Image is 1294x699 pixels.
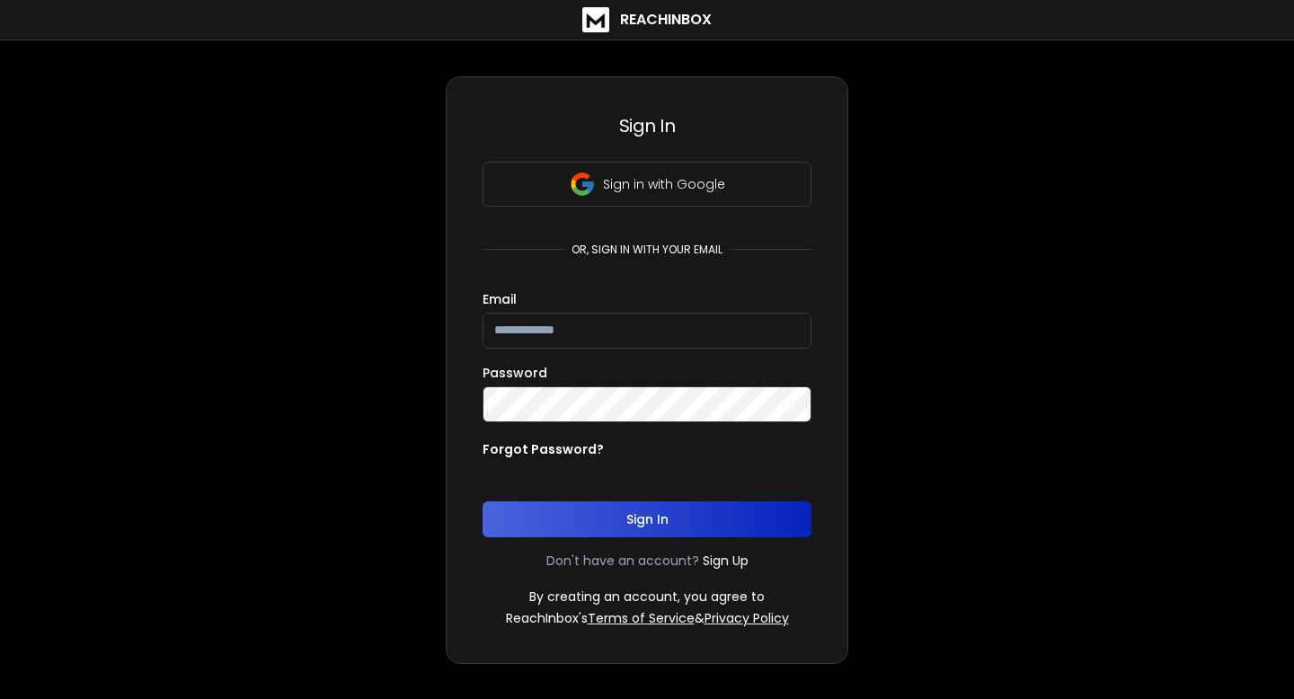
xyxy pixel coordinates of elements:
p: Sign in with Google [603,175,725,193]
button: Sign In [483,501,811,537]
label: Email [483,293,517,305]
h3: Sign In [483,113,811,138]
label: Password [483,367,547,379]
h1: ReachInbox [620,9,712,31]
p: Forgot Password? [483,440,604,458]
a: ReachInbox [582,7,712,32]
p: ReachInbox's & [506,609,789,627]
a: Terms of Service [588,609,695,627]
a: Sign Up [703,552,749,570]
a: Privacy Policy [705,609,789,627]
p: By creating an account, you agree to [529,588,765,606]
img: logo [582,7,609,32]
p: Don't have an account? [546,552,699,570]
p: or, sign in with your email [564,243,730,257]
button: Sign in with Google [483,162,811,207]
